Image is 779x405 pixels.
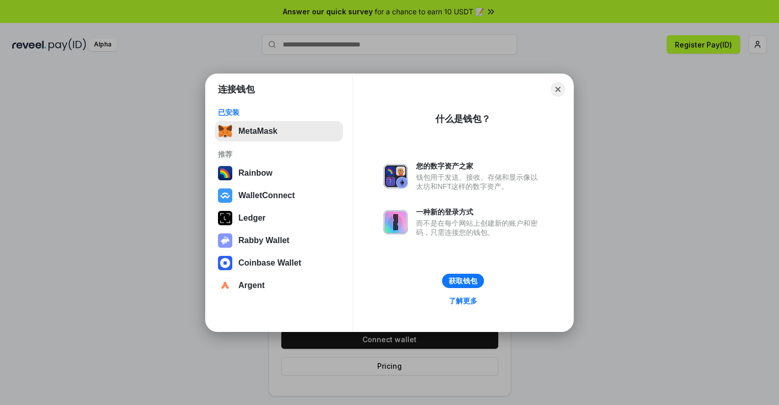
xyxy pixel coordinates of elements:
img: svg+xml,%3Csvg%20xmlns%3D%22http%3A%2F%2Fwww.w3.org%2F2000%2Fsvg%22%20width%3D%2228%22%20height%3... [218,211,232,225]
div: Ledger [238,213,265,223]
img: svg+xml,%3Csvg%20xmlns%3D%22http%3A%2F%2Fwww.w3.org%2F2000%2Fsvg%22%20fill%3D%22none%22%20viewBox... [383,210,408,234]
div: WalletConnect [238,191,295,200]
button: MetaMask [215,121,343,141]
div: Argent [238,281,265,290]
a: 了解更多 [443,294,483,307]
button: Ledger [215,208,343,228]
button: WalletConnect [215,185,343,206]
div: 推荐 [218,150,340,159]
button: Rainbow [215,163,343,183]
img: svg+xml,%3Csvg%20width%3D%22120%22%20height%3D%22120%22%20viewBox%3D%220%200%20120%20120%22%20fil... [218,166,232,180]
img: svg+xml,%3Csvg%20width%3D%2228%22%20height%3D%2228%22%20viewBox%3D%220%200%2028%2028%22%20fill%3D... [218,188,232,203]
div: 钱包用于发送、接收、存储和显示像以太坊和NFT这样的数字资产。 [416,173,543,191]
button: Argent [215,275,343,296]
div: 您的数字资产之家 [416,161,543,171]
h1: 连接钱包 [218,83,255,96]
div: 一种新的登录方式 [416,207,543,217]
div: 而不是在每个网站上创建新的账户和密码，只需连接您的钱包。 [416,219,543,237]
img: svg+xml,%3Csvg%20width%3D%2228%22%20height%3D%2228%22%20viewBox%3D%220%200%2028%2028%22%20fill%3D... [218,278,232,293]
div: 了解更多 [449,296,477,305]
button: Close [551,82,565,97]
div: 什么是钱包？ [435,113,491,125]
div: 获取钱包 [449,276,477,285]
div: 已安装 [218,108,340,117]
button: Coinbase Wallet [215,253,343,273]
div: MetaMask [238,127,277,136]
img: svg+xml,%3Csvg%20fill%3D%22none%22%20height%3D%2233%22%20viewBox%3D%220%200%2035%2033%22%20width%... [218,124,232,138]
div: Rainbow [238,169,273,178]
button: 获取钱包 [442,274,484,288]
img: svg+xml,%3Csvg%20width%3D%2228%22%20height%3D%2228%22%20viewBox%3D%220%200%2028%2028%22%20fill%3D... [218,256,232,270]
button: Rabby Wallet [215,230,343,251]
img: svg+xml,%3Csvg%20xmlns%3D%22http%3A%2F%2Fwww.w3.org%2F2000%2Fsvg%22%20fill%3D%22none%22%20viewBox... [383,164,408,188]
img: svg+xml,%3Csvg%20xmlns%3D%22http%3A%2F%2Fwww.w3.org%2F2000%2Fsvg%22%20fill%3D%22none%22%20viewBox... [218,233,232,248]
div: Coinbase Wallet [238,258,301,268]
div: Rabby Wallet [238,236,289,245]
